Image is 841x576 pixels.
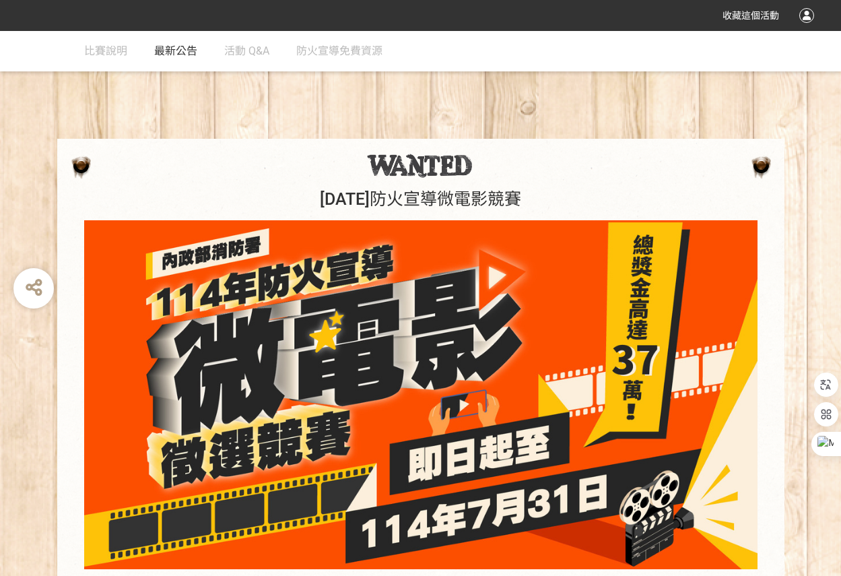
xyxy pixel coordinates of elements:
[296,44,382,57] span: 防火宣導免費資源
[84,31,127,71] a: 比賽說明
[154,44,197,57] span: 最新公告
[367,154,474,178] img: 114年防火宣導微電影競賽
[722,10,779,21] span: 收藏這個活動
[224,31,269,71] a: 活動 Q&A
[154,31,197,71] a: 最新公告
[84,220,758,570] img: 114年防火宣導微電影競賽
[224,44,269,57] span: 活動 Q&A
[71,189,771,210] h1: [DATE]防火宣導微電影競賽
[84,44,127,57] span: 比賽說明
[296,31,382,71] a: 防火宣導免費資源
